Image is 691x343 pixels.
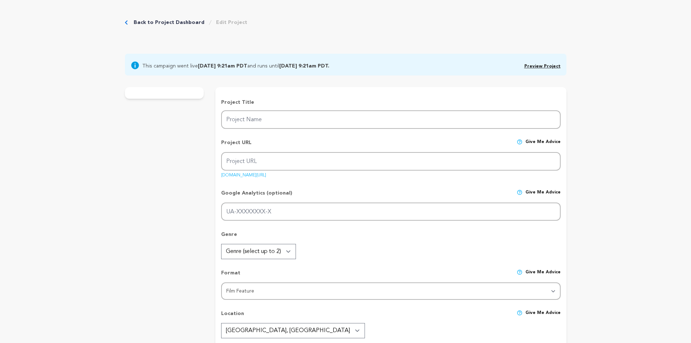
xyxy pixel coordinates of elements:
p: Location [221,310,244,323]
input: Project URL [221,152,560,171]
img: help-circle.svg [517,189,523,195]
a: [DOMAIN_NAME][URL] [221,170,266,177]
a: Back to Project Dashboard [134,19,204,26]
p: Project Title [221,99,560,106]
div: Breadcrumb [125,19,247,26]
span: Give me advice [525,189,561,203]
p: Format [221,269,240,282]
p: Genre [221,231,560,244]
p: Google Analytics (optional) [221,189,292,203]
b: [DATE] 9:21am PDT [198,64,247,69]
span: Give me advice [525,310,561,323]
a: Edit Project [216,19,247,26]
span: This campaign went live and runs until [142,61,329,70]
input: UA-XXXXXXXX-X [221,203,560,221]
a: Preview Project [524,64,561,69]
span: Give me advice [525,269,561,282]
img: help-circle.svg [517,139,523,145]
img: help-circle.svg [517,310,523,316]
input: Project Name [221,110,560,129]
b: [DATE] 9:21am PDT. [279,64,329,69]
img: help-circle.svg [517,269,523,275]
span: Give me advice [525,139,561,152]
p: Project URL [221,139,252,152]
